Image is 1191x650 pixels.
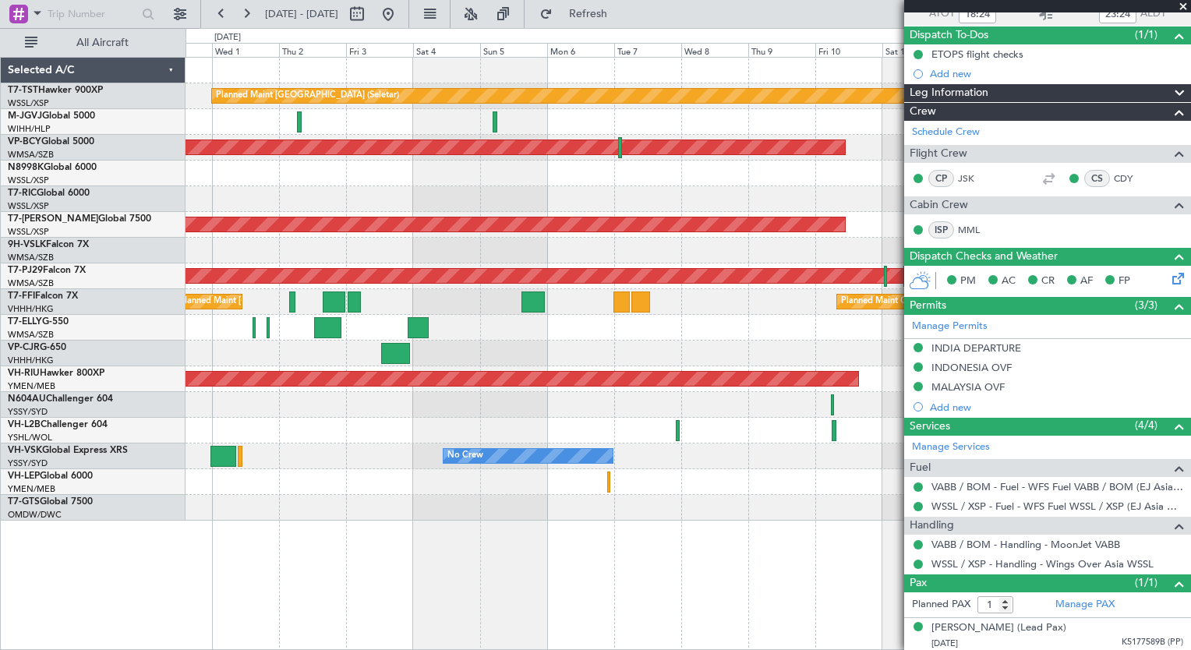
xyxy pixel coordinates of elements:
span: VH-L2B [8,420,41,429]
div: [PERSON_NAME] (Lead Pax) [931,620,1066,636]
div: Thu 9 [748,43,815,57]
button: Refresh [532,2,626,26]
a: T7-FFIFalcon 7X [8,291,78,301]
a: CDY [1114,171,1149,185]
span: T7-RIC [8,189,37,198]
div: INDIA DEPARTURE [931,341,1021,355]
span: (1/1) [1135,574,1157,591]
div: Planned Maint Geneva (Cointrin) [841,290,970,313]
a: Schedule Crew [912,125,980,140]
span: (1/1) [1135,26,1157,43]
div: ETOPS flight checks [931,48,1023,61]
a: VHHH/HKG [8,355,54,366]
span: T7-PJ29 [8,266,43,275]
a: VH-VSKGlobal Express XRS [8,446,128,455]
a: WSSL / XSP - Fuel - WFS Fuel WSSL / XSP (EJ Asia Only) [931,500,1183,513]
a: VH-RIUHawker 800XP [8,369,104,378]
span: T7-ELLY [8,317,42,327]
span: All Aircraft [41,37,164,48]
a: WSSL/XSP [8,175,49,186]
a: WIHH/HLP [8,123,51,135]
a: VH-LEPGlobal 6000 [8,472,93,481]
span: T7-TST [8,86,38,95]
span: (3/3) [1135,297,1157,313]
span: K5177589B (PP) [1122,636,1183,649]
span: Refresh [556,9,621,19]
span: VP-CJR [8,343,40,352]
a: VP-BCYGlobal 5000 [8,137,94,147]
span: VH-LEP [8,472,40,481]
div: CS [1084,170,1110,187]
span: Cabin Crew [910,196,968,214]
span: Dispatch Checks and Weather [910,248,1058,266]
div: No Crew [447,444,483,468]
span: ATOT [929,6,955,22]
div: Add new [930,67,1183,80]
a: WSSL/XSP [8,226,49,238]
a: YSSY/SYD [8,406,48,418]
a: VHHH/HKG [8,303,54,315]
div: INDONESIA OVF [931,361,1012,374]
div: Mon 6 [547,43,614,57]
span: Leg Information [910,84,988,102]
a: M-JGVJGlobal 5000 [8,111,95,121]
div: Thu 2 [279,43,346,57]
label: Planned PAX [912,597,970,613]
div: ISP [928,221,954,238]
a: T7-GTSGlobal 7500 [8,497,93,507]
span: M-JGVJ [8,111,42,121]
div: Wed 1 [212,43,279,57]
span: T7-[PERSON_NAME] [8,214,98,224]
a: T7-RICGlobal 6000 [8,189,90,198]
a: T7-ELLYG-550 [8,317,69,327]
button: All Aircraft [17,30,169,55]
a: WMSA/SZB [8,329,54,341]
div: Tue 7 [614,43,681,57]
span: VP-BCY [8,137,41,147]
span: VH-RIU [8,369,40,378]
input: --:-- [1099,5,1136,23]
a: WSSL / XSP - Handling - Wings Over Asia WSSL [931,557,1154,571]
span: CR [1041,274,1055,289]
a: WMSA/SZB [8,277,54,289]
a: YSSY/SYD [8,457,48,469]
a: JSK [958,171,993,185]
a: WSSL/XSP [8,97,49,109]
a: WSSL/XSP [8,200,49,212]
span: (4/4) [1135,417,1157,433]
a: VP-CJRG-650 [8,343,66,352]
span: N604AU [8,394,46,404]
span: Permits [910,297,946,315]
a: T7-TSTHawker 900XP [8,86,103,95]
a: YMEN/MEB [8,483,55,495]
span: Fuel [910,459,931,477]
span: Crew [910,103,936,121]
div: [DATE] [214,31,241,44]
a: WMSA/SZB [8,252,54,263]
div: CP [928,170,954,187]
div: MALAYSIA OVF [931,380,1005,394]
a: YSHL/WOL [8,432,52,443]
span: PM [960,274,976,289]
span: AC [1002,274,1016,289]
div: Wed 8 [681,43,748,57]
a: VH-L2BChallenger 604 [8,420,108,429]
span: Handling [910,517,954,535]
span: Dispatch To-Dos [910,26,988,44]
span: [DATE] [931,638,958,649]
span: VH-VSK [8,446,42,455]
span: ALDT [1140,6,1166,22]
span: T7-FFI [8,291,35,301]
span: [DATE] - [DATE] [265,7,338,21]
a: VABB / BOM - Handling - MoonJet VABB [931,538,1120,551]
a: Manage PAX [1055,597,1115,613]
a: N604AUChallenger 604 [8,394,113,404]
span: T7-GTS [8,497,40,507]
div: Planned Maint [GEOGRAPHIC_DATA] (Seletar) [216,84,399,108]
a: Manage Services [912,440,990,455]
a: YMEN/MEB [8,380,55,392]
a: T7-[PERSON_NAME]Global 7500 [8,214,151,224]
input: --:-- [959,5,996,23]
span: N8998K [8,163,44,172]
div: Sun 5 [480,43,547,57]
